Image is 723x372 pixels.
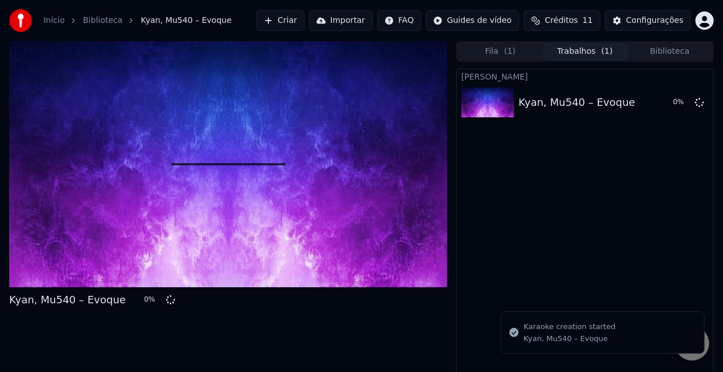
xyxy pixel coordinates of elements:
a: Biblioteca [83,15,123,26]
div: 0 % [144,295,161,304]
button: Criar [256,10,305,31]
div: Kyan, Mu540 – Evoque [519,94,635,110]
div: Karaoke creation started [524,321,615,333]
span: ( 1 ) [602,46,613,57]
button: Créditos11 [524,10,600,31]
nav: breadcrumb [44,15,232,26]
span: ( 1 ) [504,46,516,57]
div: Configurações [626,15,684,26]
div: 0 % [673,98,690,107]
span: Kyan, Mu540 – Evoque [141,15,231,26]
button: Biblioteca [627,43,712,60]
button: Guides de vídeo [426,10,519,31]
button: Trabalhos [543,43,627,60]
button: Fila [458,43,543,60]
span: Créditos [545,15,578,26]
button: FAQ [377,10,421,31]
div: Kyan, Mu540 – Evoque [9,292,126,308]
button: Importar [309,10,373,31]
div: Kyan, Mu540 – Evoque [524,334,615,344]
button: Configurações [605,10,691,31]
span: 11 [583,15,593,26]
div: [PERSON_NAME] [457,69,713,83]
a: Início [44,15,65,26]
img: youka [9,9,32,32]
